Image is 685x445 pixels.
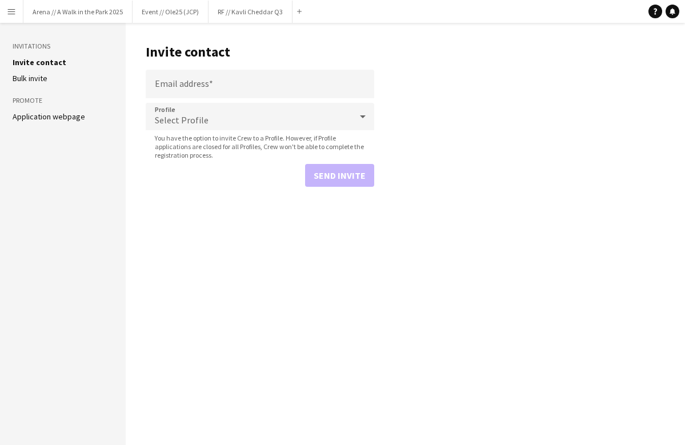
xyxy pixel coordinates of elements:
h1: Invite contact [146,43,374,61]
a: Invite contact [13,57,66,67]
button: Event // Ole25 (JCP) [133,1,209,23]
span: You have the option to invite Crew to a Profile. However, if Profile applications are closed for ... [146,134,374,159]
h3: Promote [13,95,113,106]
button: RF // Kavli Cheddar Q3 [209,1,293,23]
a: Bulk invite [13,73,47,83]
span: Select Profile [155,114,209,126]
button: Arena // A Walk in the Park 2025 [23,1,133,23]
a: Application webpage [13,111,85,122]
h3: Invitations [13,41,113,51]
